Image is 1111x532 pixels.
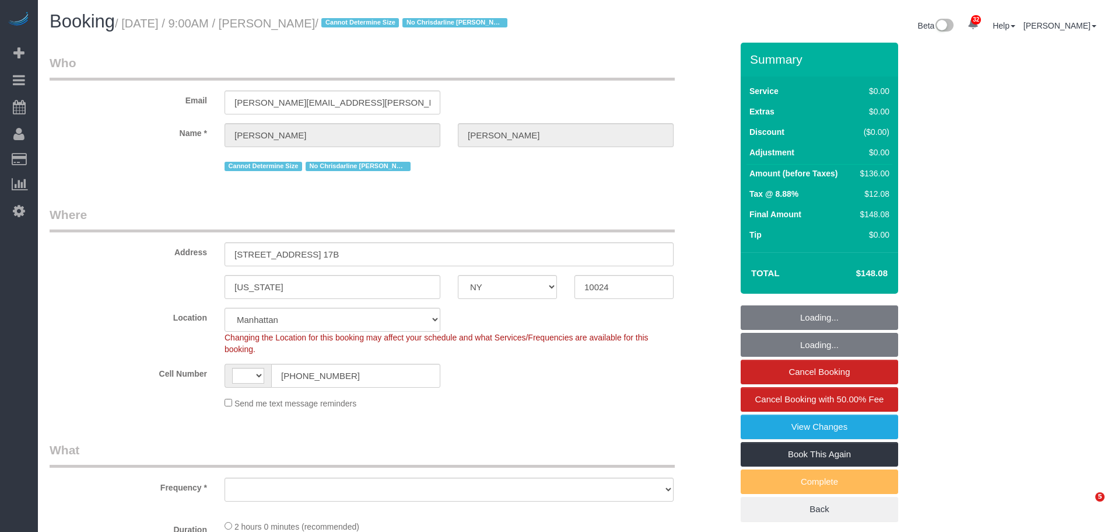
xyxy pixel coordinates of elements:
[918,21,954,30] a: Beta
[856,208,889,220] div: $148.08
[7,12,30,28] img: Automaid Logo
[41,242,216,258] label: Address
[225,123,440,147] input: First Name
[856,188,889,200] div: $12.08
[856,229,889,241] div: $0.00
[749,229,762,241] label: Tip
[741,360,898,384] a: Cancel Booking
[751,268,780,278] strong: Total
[225,333,649,354] span: Changing the Location for this booking may affect your schedule and what Services/Frequencies are...
[315,17,511,30] span: /
[402,18,507,27] span: No Chrisdarline [PERSON_NAME]
[749,168,837,179] label: Amount (before Taxes)
[856,168,889,179] div: $136.00
[1024,21,1096,30] a: [PERSON_NAME]
[741,415,898,439] a: View Changes
[458,123,674,147] input: Last Name
[574,275,674,299] input: Zip Code
[741,387,898,412] a: Cancel Booking with 50.00% Fee
[856,85,889,97] div: $0.00
[41,91,216,106] label: Email
[234,399,356,408] span: Send me text message reminders
[934,19,954,34] img: New interface
[749,126,784,138] label: Discount
[749,208,801,220] label: Final Amount
[321,18,399,27] span: Cannot Determine Size
[1095,492,1105,502] span: 5
[750,53,892,66] h3: Summary
[749,106,774,117] label: Extras
[41,478,216,493] label: Frequency *
[50,441,675,468] legend: What
[971,15,981,25] span: 32
[225,275,440,299] input: City
[856,106,889,117] div: $0.00
[50,11,115,32] span: Booking
[234,522,359,531] span: 2 hours 0 minutes (recommended)
[755,394,884,404] span: Cancel Booking with 50.00% Fee
[962,12,984,37] a: 32
[225,91,440,114] input: Email
[856,126,889,138] div: ($0.00)
[749,147,794,158] label: Adjustment
[41,308,216,324] label: Location
[271,364,440,388] input: Cell Number
[306,162,411,171] span: No Chrisdarline [PERSON_NAME]
[115,17,511,30] small: / [DATE] / 9:00AM / [PERSON_NAME]
[41,364,216,380] label: Cell Number
[225,162,302,171] span: Cannot Determine Size
[749,188,798,200] label: Tax @ 8.88%
[741,442,898,467] a: Book This Again
[50,54,675,81] legend: Who
[741,497,898,521] a: Back
[821,269,888,279] h4: $148.08
[749,85,779,97] label: Service
[1071,492,1099,520] iframe: Intercom live chat
[41,123,216,139] label: Name *
[856,147,889,158] div: $0.00
[50,206,675,232] legend: Where
[993,21,1015,30] a: Help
